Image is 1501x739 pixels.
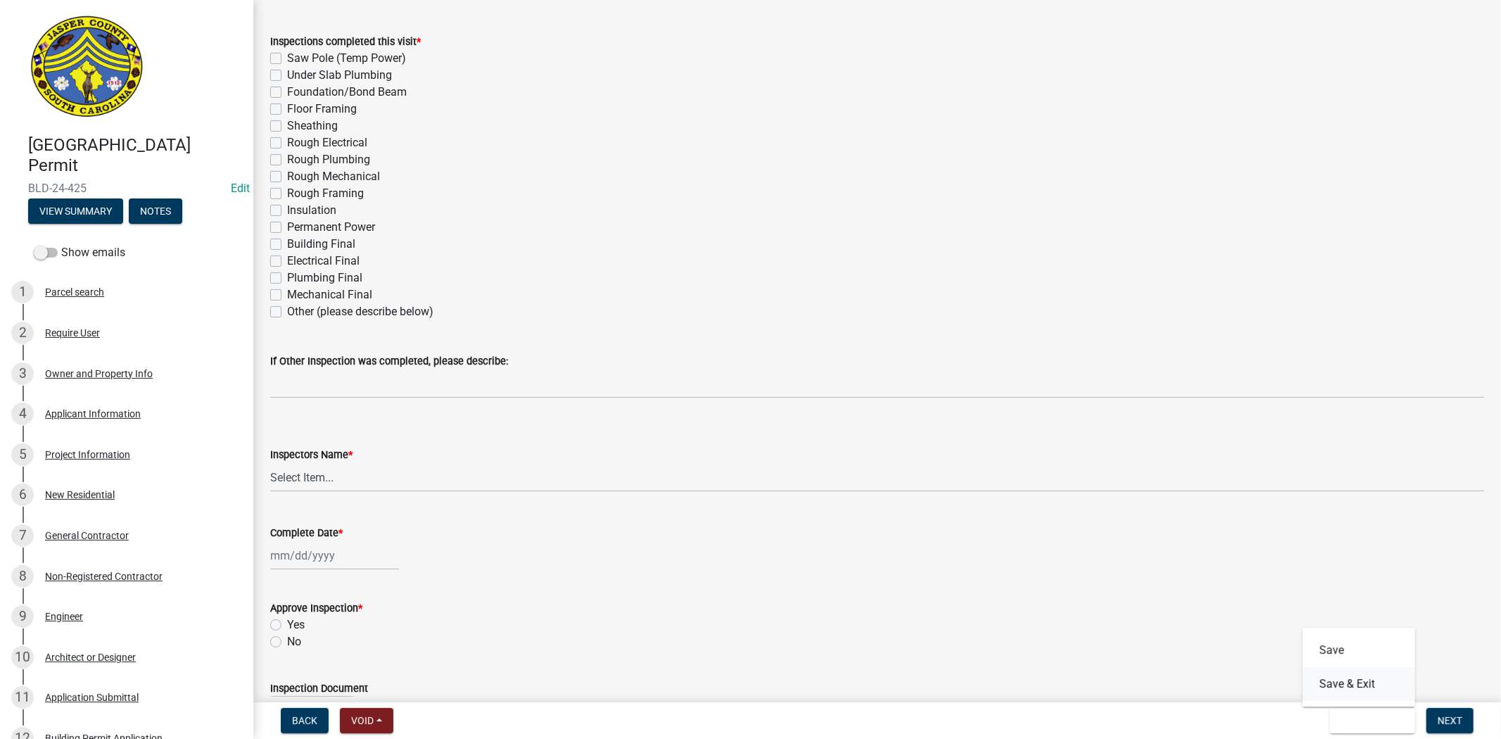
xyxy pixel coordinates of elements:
[28,15,146,120] img: Jasper County, South Carolina
[11,403,34,425] div: 4
[45,409,141,419] div: Applicant Information
[287,617,305,633] label: Yes
[1330,708,1415,733] button: Save & Exit
[11,443,34,466] div: 5
[45,287,104,297] div: Parcel search
[351,715,374,726] span: Void
[287,50,406,67] label: Saw Pole (Temp Power)
[287,286,372,303] label: Mechanical Final
[28,182,225,195] span: BLD-24-425
[287,134,367,151] label: Rough Electrical
[287,219,375,236] label: Permanent Power
[129,206,182,217] wm-modal-confirm: Notes
[45,612,83,621] div: Engineer
[231,182,250,195] wm-modal-confirm: Edit Application Number
[270,450,353,460] label: Inspectors Name
[45,490,115,500] div: New Residential
[11,484,34,506] div: 6
[287,67,392,84] label: Under Slab Plumbing
[287,202,336,219] label: Insulation
[287,101,357,118] label: Floor Framing
[28,198,123,224] button: View Summary
[270,37,421,47] label: Inspections completed this visit
[1426,708,1474,733] button: Next
[287,185,364,202] label: Rough Framing
[1303,633,1415,667] button: Save
[11,565,34,588] div: 8
[28,135,242,176] h4: [GEOGRAPHIC_DATA] Permit
[34,244,125,261] label: Show emails
[270,357,508,367] label: If Other Inspection was completed, please describe:
[45,369,153,379] div: Owner and Property Info
[11,605,34,628] div: 9
[45,531,129,541] div: General Contractor
[287,168,380,185] label: Rough Mechanical
[11,646,34,669] div: 10
[292,715,317,726] span: Back
[231,182,250,195] a: Edit
[11,362,34,385] div: 3
[1303,628,1415,707] div: Save & Exit
[1438,715,1462,726] span: Next
[11,281,34,303] div: 1
[11,322,34,344] div: 2
[287,84,407,101] label: Foundation/Bond Beam
[1303,667,1415,701] button: Save & Exit
[287,303,433,320] label: Other (please describe below)
[28,206,123,217] wm-modal-confirm: Summary
[270,541,399,570] input: mm/dd/yyyy
[45,328,100,338] div: Require User
[129,198,182,224] button: Notes
[270,529,343,538] label: Complete Date
[45,450,130,460] div: Project Information
[11,686,34,709] div: 11
[281,708,329,733] button: Back
[287,236,355,253] label: Building Final
[287,270,362,286] label: Plumbing Final
[11,524,34,547] div: 7
[45,652,136,662] div: Architect or Designer
[45,693,139,702] div: Application Submittal
[270,684,368,694] label: Inspection Document
[340,708,393,733] button: Void
[1341,715,1395,726] span: Save & Exit
[270,604,362,614] label: Approve Inspection
[287,151,370,168] label: Rough Plumbing
[45,571,163,581] div: Non-Registered Contractor
[287,633,301,650] label: No
[287,253,360,270] label: Electrical Final
[287,118,338,134] label: Sheathing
